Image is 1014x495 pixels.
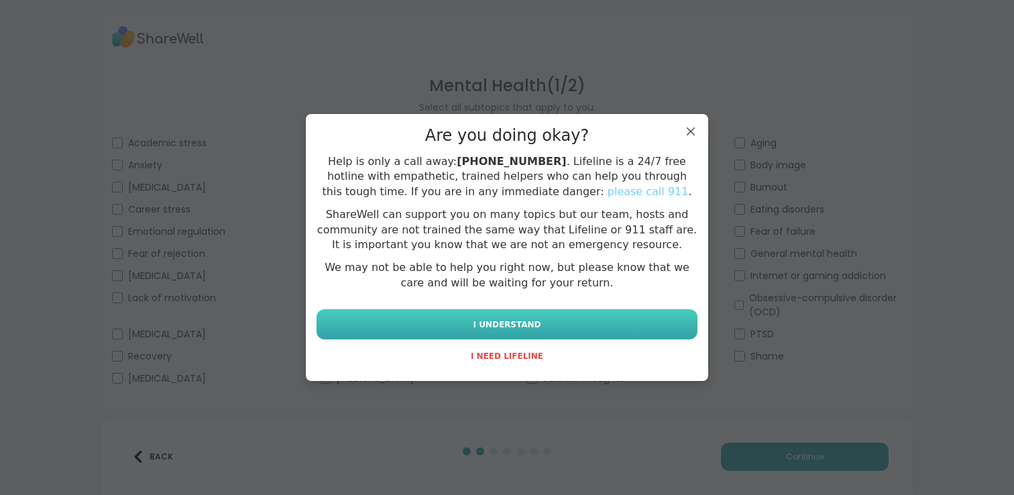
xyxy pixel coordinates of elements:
b: [PHONE_NUMBER] [457,155,566,168]
span: please call 911 [608,185,689,198]
h3: Are you doing okay? [425,125,589,146]
span: I UNDERSTAND [473,319,541,331]
button: I UNDERSTAND [317,309,697,339]
p: ShareWell can support you on many topics but our team, hosts and community are not trained the sa... [317,207,697,252]
button: I NEED LIFELINE [317,342,697,370]
span: I NEED LIFELINE [471,351,543,361]
p: We may not be able to help you right now, but please know that we care and will be waiting for yo... [317,260,697,290]
p: Help is only a call away: . Lifeline is a 24/7 free hotline with empathetic, trained helpers who ... [317,154,697,199]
